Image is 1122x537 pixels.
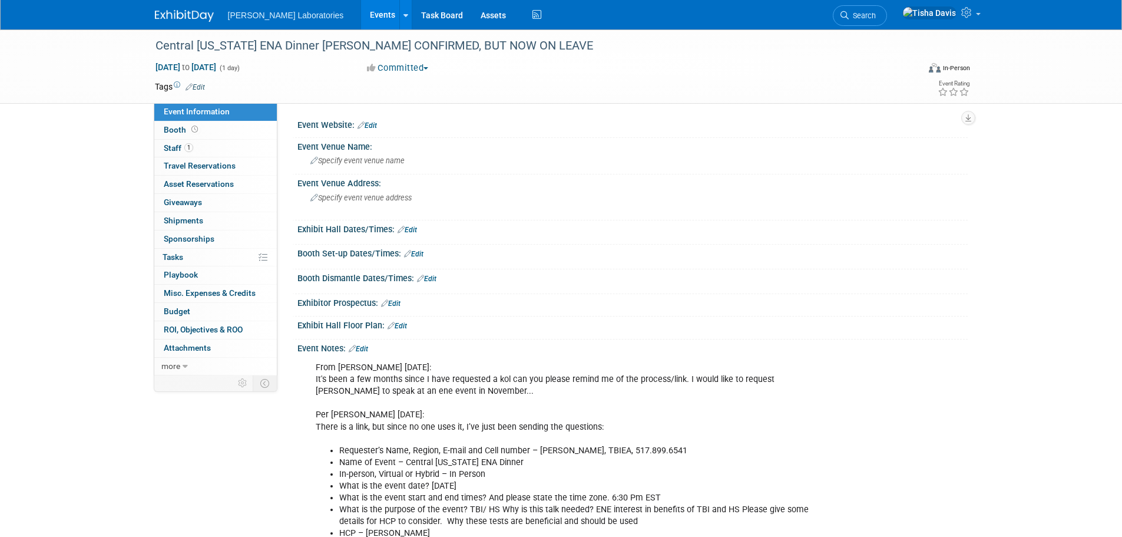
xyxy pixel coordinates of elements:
a: Search [833,5,887,26]
a: Edit [388,322,407,330]
span: Booth [164,125,200,134]
span: Budget [164,307,190,316]
span: (1 day) [219,64,240,72]
span: Sponsorships [164,234,214,243]
span: Asset Reservations [164,179,234,189]
a: Edit [398,226,417,234]
span: Travel Reservations [164,161,236,170]
span: Staff [164,143,193,153]
span: Tasks [163,252,183,262]
li: What is the event date? [DATE] [339,480,831,492]
div: Central [US_STATE] ENA Dinner [PERSON_NAME] CONFIRMED, BUT NOW ON LEAVE [151,35,901,57]
a: Edit [417,275,436,283]
span: [DATE] [DATE] [155,62,217,73]
a: Playbook [154,266,277,284]
span: to [180,62,191,72]
a: Budget [154,303,277,321]
a: Edit [186,83,205,91]
a: Travel Reservations [154,157,277,175]
span: Search [849,11,876,20]
li: Requester’s Name, Region, E-mail and Cell number – [PERSON_NAME], TBIEA, 517.899.6541 [339,445,831,457]
span: Shipments [164,216,203,225]
a: Event Information [154,103,277,121]
td: Tags [155,81,205,93]
div: Exhibit Hall Floor Plan: [297,317,968,332]
span: Misc. Expenses & Credits [164,288,256,298]
span: 1 [184,143,193,152]
li: In-person, Virtual or Hybrid – In Person [339,469,831,480]
a: Shipments [154,212,277,230]
a: Giveaways [154,194,277,212]
span: Event Information [164,107,230,116]
button: Committed [363,62,433,74]
div: Event Notes: [297,340,968,355]
div: In-Person [942,64,970,73]
a: Staff1 [154,140,277,157]
div: Booth Set-up Dates/Times: [297,245,968,260]
a: Misc. Expenses & Credits [154,285,277,302]
span: Giveaways [164,197,202,207]
div: Event Rating [938,81,969,87]
td: Toggle Event Tabs [253,375,277,391]
a: Edit [381,299,401,308]
span: Specify event venue name [310,156,405,165]
span: [PERSON_NAME] Laboratories [228,11,344,20]
div: Event Website: [297,116,968,131]
a: Edit [349,345,368,353]
img: ExhibitDay [155,10,214,22]
li: What is the event start and end times? And please state the time zone. 6:30 Pm EST [339,492,831,504]
a: Sponsorships [154,230,277,248]
img: Format-Inperson.png [929,63,941,73]
span: ROI, Objectives & ROO [164,325,243,334]
div: Event Venue Name: [297,138,968,153]
span: Attachments [164,343,211,352]
a: Attachments [154,340,277,357]
div: Exhibitor Prospectus: [297,294,968,309]
div: Booth Dismantle Dates/Times: [297,269,968,285]
li: Name of Event – Central [US_STATE] ENA Dinner [339,457,831,469]
span: Playbook [164,270,198,279]
div: Exhibit Hall Dates/Times: [297,220,968,236]
a: ROI, Objectives & ROO [154,321,277,339]
span: Specify event venue address [310,193,412,202]
span: more [161,361,180,371]
a: more [154,358,277,375]
a: Tasks [154,249,277,266]
a: Edit [358,121,377,130]
div: Event Format [849,61,971,79]
div: Event Venue Address: [297,174,968,189]
a: Edit [404,250,423,258]
a: Asset Reservations [154,176,277,193]
a: Booth [154,121,277,139]
td: Personalize Event Tab Strip [233,375,253,391]
span: Booth not reserved yet [189,125,200,134]
img: Tisha Davis [902,6,956,19]
li: What is the purpose of the event? TBI/ HS Why is this talk needed? ENE interest in benefits of TB... [339,504,831,528]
